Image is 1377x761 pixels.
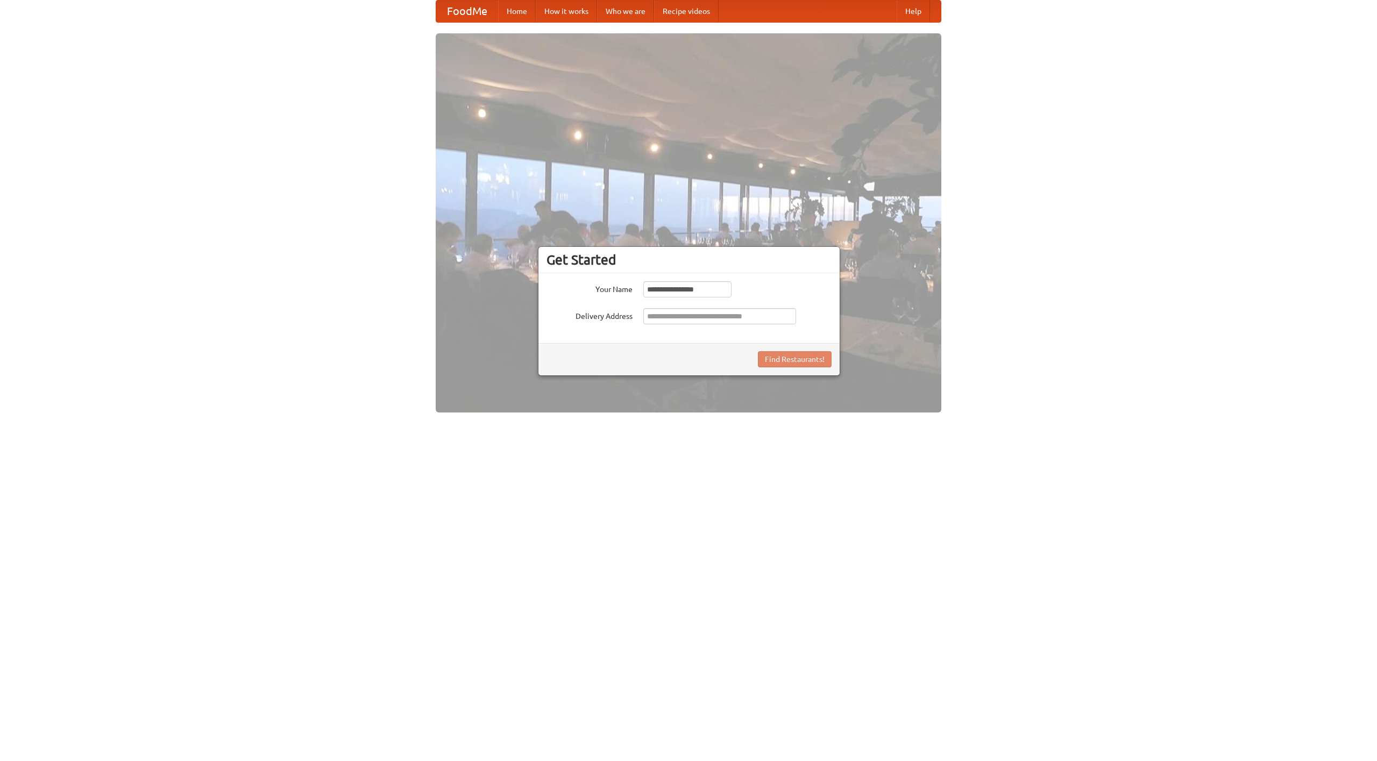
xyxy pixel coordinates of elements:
button: Find Restaurants! [758,351,832,367]
label: Delivery Address [546,308,633,322]
a: How it works [536,1,597,22]
label: Your Name [546,281,633,295]
a: Recipe videos [654,1,719,22]
a: FoodMe [436,1,498,22]
h3: Get Started [546,252,832,268]
a: Who we are [597,1,654,22]
a: Home [498,1,536,22]
a: Help [897,1,930,22]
